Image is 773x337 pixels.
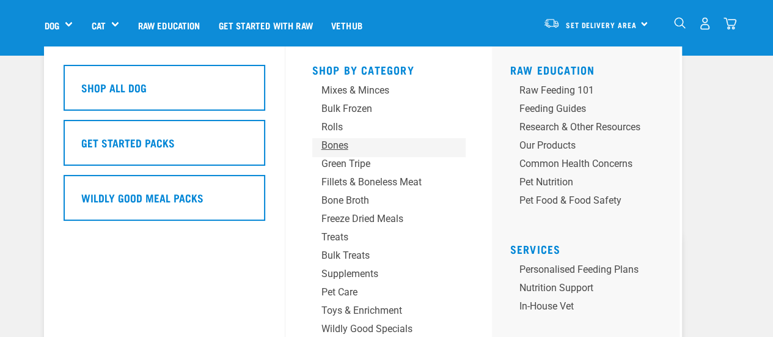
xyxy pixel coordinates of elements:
span: Set Delivery Area [566,23,637,27]
img: van-moving.png [543,18,560,29]
a: Green Tripe [312,157,465,175]
a: Nutrition Support [510,281,670,299]
a: Cat [91,18,105,32]
div: Bone Broth [321,193,436,208]
div: Bones [321,138,436,153]
div: Rolls [321,120,436,135]
a: Shop All Dog [64,65,265,120]
a: Rolls [312,120,465,138]
h5: Services [510,243,670,253]
img: home-icon@2x.png [724,17,736,30]
div: Fillets & Boneless Meat [321,175,436,190]
div: Mixes & Minces [321,83,436,98]
a: Bulk Frozen [312,102,465,120]
div: Bulk Treats [321,248,436,263]
div: Toys & Enrichment [321,303,436,318]
a: Get started with Raw [210,1,322,50]
div: Freeze Dried Meals [321,212,436,226]
div: Feeding Guides [519,102,640,116]
div: Bulk Frozen [321,102,436,116]
h5: Shop All Dog [81,80,147,95]
div: Our Products [519,138,640,153]
a: Supplements [312,267,465,285]
a: Common Health Concerns [510,157,670,175]
div: Pet Care [321,285,436,300]
h5: Get Started Packs [81,135,175,150]
a: Raw Education [510,67,595,73]
a: Freeze Dried Meals [312,212,465,230]
a: Vethub [322,1,372,50]
div: Research & Other Resources [519,120,640,135]
a: Pet Care [312,285,465,303]
div: Common Health Concerns [519,157,640,171]
a: Mixes & Minces [312,83,465,102]
a: Bones [312,138,465,157]
a: Pet Nutrition [510,175,670,193]
div: Supplements [321,267,436,281]
a: Dog [45,18,59,32]
a: Toys & Enrichment [312,303,465,322]
a: Raw Feeding 101 [510,83,670,102]
div: Green Tripe [321,157,436,171]
div: Raw Feeding 101 [519,83,640,98]
a: Personalised Feeding Plans [510,262,670,281]
img: home-icon-1@2x.png [674,17,686,29]
div: Wildly Good Specials [321,322,436,336]
h5: Shop By Category [312,64,465,73]
a: Bone Broth [312,193,465,212]
a: Bulk Treats [312,248,465,267]
a: Our Products [510,138,670,157]
a: Treats [312,230,465,248]
a: Raw Education [128,1,209,50]
a: Feeding Guides [510,102,670,120]
a: Research & Other Resources [510,120,670,138]
a: Pet Food & Food Safety [510,193,670,212]
a: In-house vet [510,299,670,317]
div: Pet Food & Food Safety [519,193,640,208]
a: Wildly Good Meal Packs [64,175,265,230]
div: Treats [321,230,436,245]
h5: Wildly Good Meal Packs [81,190,203,206]
a: Fillets & Boneless Meat [312,175,465,193]
img: user.png [698,17,711,30]
div: Pet Nutrition [519,175,640,190]
a: Get Started Packs [64,120,265,175]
